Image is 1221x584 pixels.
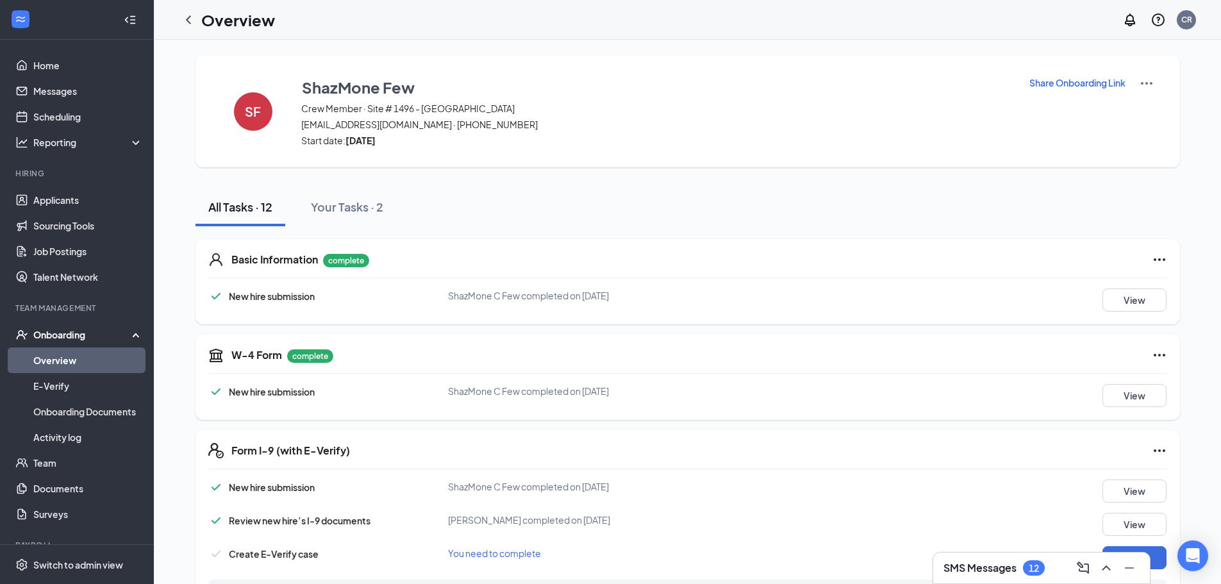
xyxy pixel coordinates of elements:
div: Team Management [15,303,140,313]
span: [PERSON_NAME] completed on [DATE] [448,514,610,526]
button: ChevronUp [1096,558,1117,578]
h5: Basic Information [231,253,318,267]
h4: SF [245,107,261,116]
h3: ShazMone Few [302,76,415,98]
a: Talent Network [33,264,143,290]
span: New hire submission [229,386,315,397]
div: Switch to admin view [33,558,123,571]
span: Create E-Verify case [229,548,319,560]
p: Share Onboarding Link [1029,76,1125,89]
h1: Overview [201,9,275,31]
a: Messages [33,78,143,104]
img: More Actions [1139,76,1154,91]
svg: ChevronLeft [181,12,196,28]
svg: UserCheck [15,328,28,341]
svg: Ellipses [1152,252,1167,267]
button: Share Onboarding Link [1029,76,1126,90]
a: Home [33,53,143,78]
a: E-Verify [33,373,143,399]
div: All Tasks · 12 [208,199,272,215]
p: complete [287,349,333,363]
a: Scheduling [33,104,143,129]
button: ShazMone Few [301,76,1013,99]
span: New hire submission [229,290,315,302]
div: Hiring [15,168,140,179]
a: Sourcing Tools [33,213,143,238]
span: Crew Member · Site # 1496 - [GEOGRAPHIC_DATA] [301,102,1013,115]
button: SF [221,76,285,147]
svg: Minimize [1122,560,1137,576]
div: Your Tasks · 2 [311,199,383,215]
span: [EMAIL_ADDRESS][DOMAIN_NAME] · [PHONE_NUMBER] [301,118,1013,131]
p: complete [323,254,369,267]
span: You need to complete [448,547,541,559]
strong: [DATE] [345,135,376,146]
button: ComposeMessage [1073,558,1093,578]
svg: TaxGovernmentIcon [208,347,224,363]
h5: W-4 Form [231,348,282,362]
div: Onboarding [33,328,132,341]
span: ShazMone C Few completed on [DATE] [448,385,609,397]
span: Review new hire’s I-9 documents [229,515,370,526]
div: Open Intercom Messenger [1177,540,1208,571]
a: Onboarding Documents [33,399,143,424]
div: CR [1181,14,1192,25]
svg: Checkmark [208,288,224,304]
svg: QuestionInfo [1150,12,1166,28]
span: ShazMone C Few completed on [DATE] [448,481,609,492]
h3: SMS Messages [943,561,1017,575]
svg: Ellipses [1152,443,1167,458]
svg: WorkstreamLogo [14,13,27,26]
button: View [1102,384,1167,407]
svg: User [208,252,224,267]
span: New hire submission [229,481,315,493]
div: Payroll [15,540,140,551]
svg: Collapse [124,13,137,26]
svg: Notifications [1122,12,1138,28]
a: Surveys [33,501,143,527]
span: ShazMone C Few completed on [DATE] [448,290,609,301]
svg: Settings [15,558,28,571]
button: View [1102,513,1167,536]
svg: Analysis [15,136,28,149]
div: 12 [1029,563,1039,574]
div: Reporting [33,136,144,149]
button: View [1102,480,1167,503]
a: Team [33,450,143,476]
button: View [1102,288,1167,312]
a: Overview [33,347,143,373]
span: Start date: [301,134,1013,147]
svg: ChevronUp [1099,560,1114,576]
button: Start [1102,546,1167,569]
svg: FormI9EVerifyIcon [208,443,224,458]
a: Activity log [33,424,143,450]
button: Minimize [1119,558,1140,578]
svg: Checkmark [208,513,224,528]
h5: Form I-9 (with E-Verify) [231,444,350,458]
a: Applicants [33,187,143,213]
a: Documents [33,476,143,501]
svg: ComposeMessage [1076,560,1091,576]
svg: Checkmark [208,384,224,399]
a: Job Postings [33,238,143,264]
svg: Checkmark [208,546,224,562]
svg: Checkmark [208,480,224,495]
svg: Ellipses [1152,347,1167,363]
